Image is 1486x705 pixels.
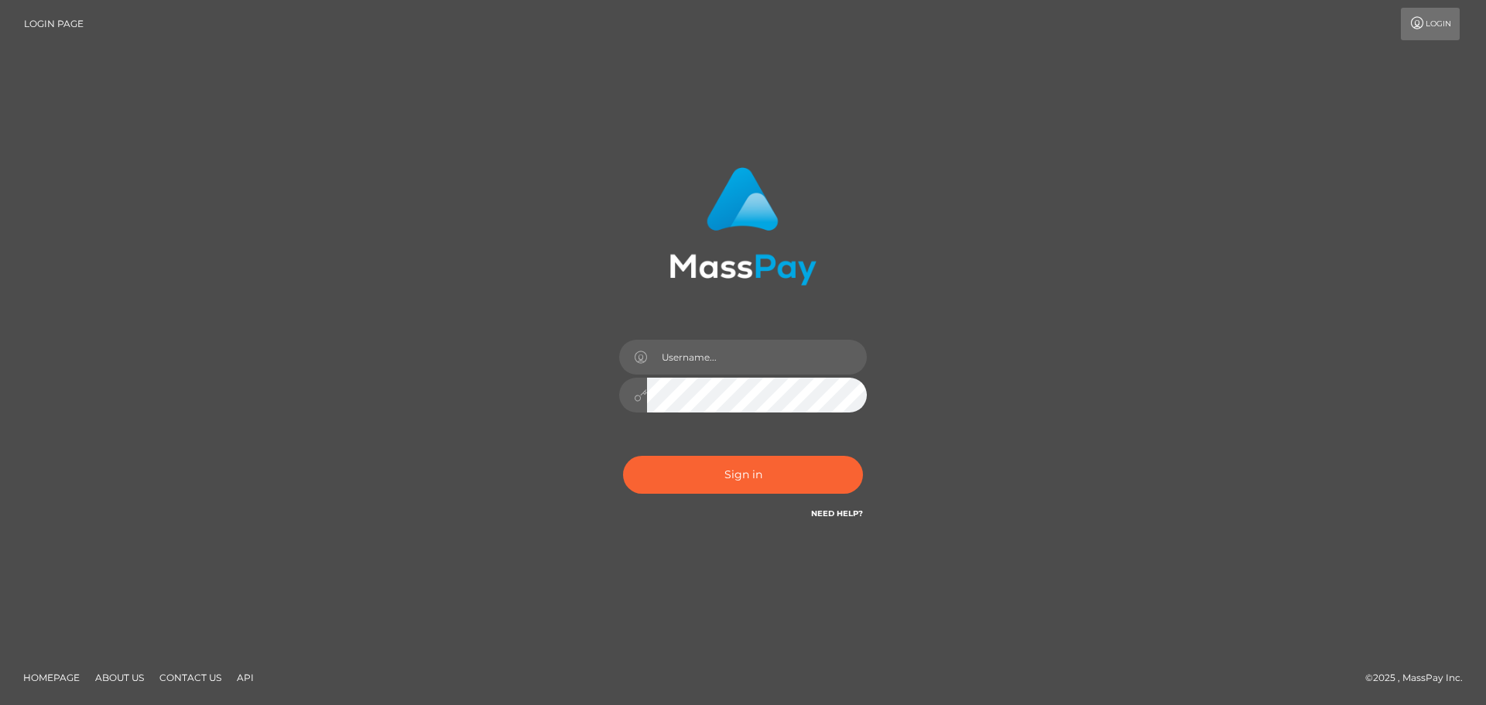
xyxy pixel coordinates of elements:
div: © 2025 , MassPay Inc. [1365,669,1474,686]
button: Sign in [623,456,863,494]
a: API [231,666,260,690]
a: Login [1401,8,1460,40]
a: Contact Us [153,666,228,690]
a: About Us [89,666,150,690]
a: Need Help? [811,508,863,518]
a: Login Page [24,8,84,40]
img: MassPay Login [669,167,817,286]
input: Username... [647,340,867,375]
a: Homepage [17,666,86,690]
